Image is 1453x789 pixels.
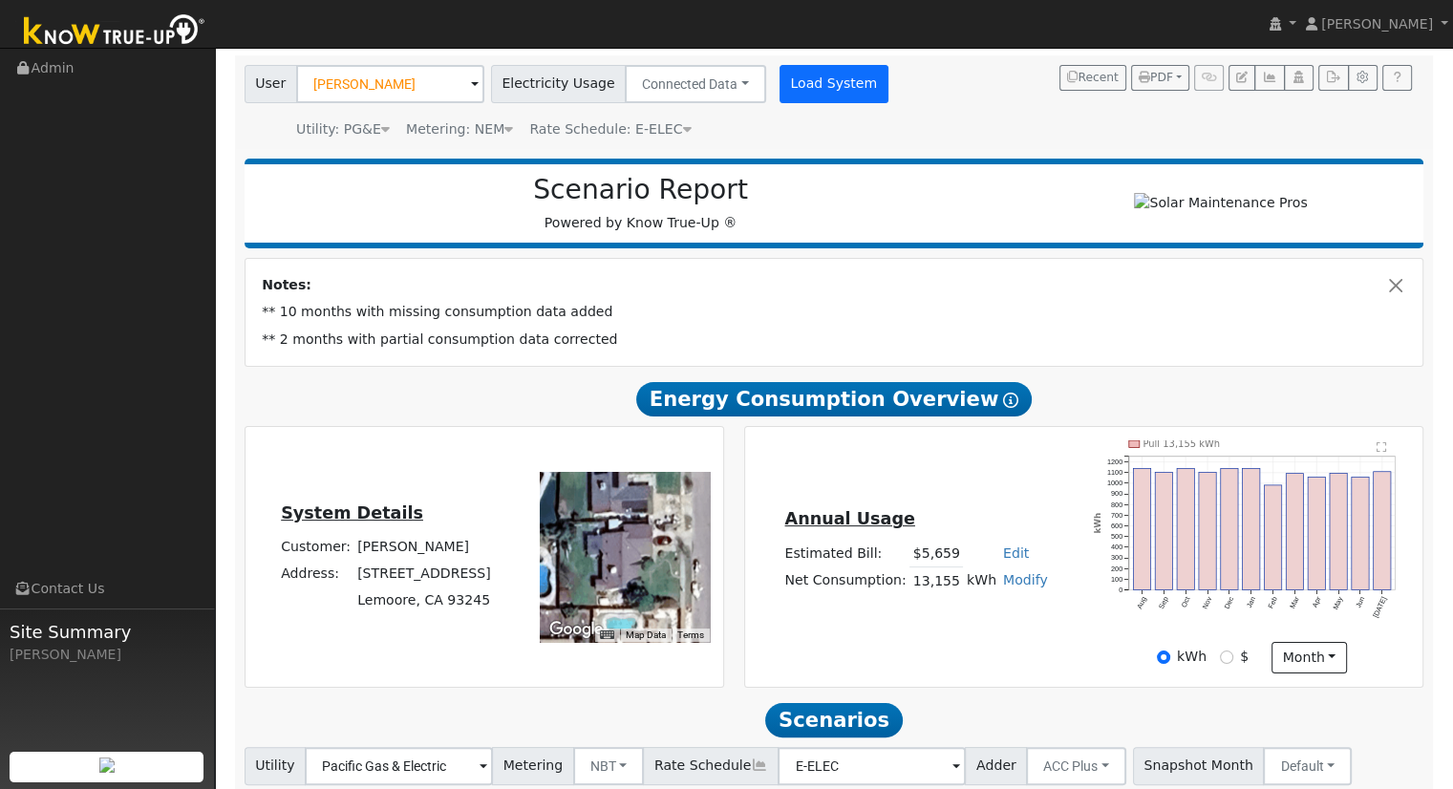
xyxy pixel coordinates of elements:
[1177,647,1207,667] label: kWh
[1382,65,1412,92] a: Help Link
[1111,543,1122,551] text: 400
[1180,595,1192,608] text: Oct
[491,65,626,103] span: Electricity Usage
[259,299,1410,326] td: ** 10 months with missing consumption data added
[545,617,608,642] img: Google
[1240,647,1249,667] label: $
[354,534,495,561] td: [PERSON_NAME]
[1201,595,1214,610] text: Nov
[1284,65,1314,92] button: Login As
[1377,441,1387,453] text: 
[1111,511,1122,520] text: 700
[10,645,204,665] div: [PERSON_NAME]
[529,121,691,137] span: Alias: None
[259,326,1410,352] td: ** 2 months with partial consumption data corrected
[1221,468,1238,589] rect: onclick=""
[1134,193,1307,213] img: Solar Maintenance Pros
[1330,473,1347,589] rect: onclick=""
[1265,485,1282,590] rect: onclick=""
[1026,747,1126,785] button: ACC Plus
[643,747,779,785] span: Rate Schedule
[963,567,999,595] td: kWh
[281,503,423,522] u: System Details
[1374,472,1391,590] rect: onclick=""
[1229,65,1255,92] button: Edit User
[1348,65,1378,92] button: Settings
[1111,553,1122,562] text: 300
[406,119,513,139] div: Metering: NEM
[1243,468,1260,589] rect: onclick=""
[1263,747,1352,785] button: Default
[278,534,354,561] td: Customer:
[1271,642,1347,674] button: month
[1308,477,1325,589] rect: onclick=""
[781,567,909,595] td: Net Consumption:
[1111,500,1122,508] text: 800
[354,561,495,587] td: [STREET_ADDRESS]
[1107,468,1122,477] text: 1100
[10,619,204,645] span: Site Summary
[626,629,666,642] button: Map Data
[1321,16,1433,32] span: [PERSON_NAME]
[1133,468,1150,589] rect: onclick=""
[254,174,1028,233] div: Powered by Know True-Up ®
[636,382,1032,416] span: Energy Consumption Overview
[245,65,297,103] span: User
[1003,545,1029,561] a: Edit
[1143,438,1221,449] text: Pull 13,155 kWh
[1059,65,1126,92] button: Recent
[1223,595,1236,610] text: Dec
[545,617,608,642] a: Open this area in Google Maps (opens a new window)
[278,561,354,587] td: Address:
[99,757,115,773] img: retrieve
[296,65,484,103] input: Select a User
[573,747,645,785] button: NBT
[1111,532,1122,541] text: 500
[262,277,311,292] strong: Notes:
[14,11,215,53] img: Know True-Up
[296,119,390,139] div: Utility: PG&E
[1157,650,1170,664] input: kWh
[1094,513,1103,534] text: kWh
[1133,747,1265,785] span: Snapshot Month
[1220,650,1233,664] input: $
[245,747,307,785] span: Utility
[1139,71,1173,84] span: PDF
[1003,572,1048,587] a: Modify
[1267,595,1279,609] text: Feb
[1111,522,1122,530] text: 600
[781,540,909,567] td: Estimated Bill:
[625,65,766,103] button: Connected Data
[780,65,888,103] button: Load System
[264,174,1017,206] h2: Scenario Report
[1386,275,1406,295] button: Close
[354,587,495,614] td: Lemoore, CA 93245
[1119,586,1122,594] text: 0
[305,747,493,785] input: Select a Utility
[1111,575,1122,584] text: 100
[1157,595,1170,610] text: Sep
[1131,65,1189,92] button: PDF
[1155,472,1172,589] rect: onclick=""
[492,747,574,785] span: Metering
[1135,595,1148,610] text: Aug
[784,509,914,528] u: Annual Usage
[1107,479,1122,487] text: 1000
[909,567,963,595] td: 13,155
[1352,477,1369,589] rect: onclick=""
[1177,468,1194,589] rect: onclick=""
[1111,564,1122,572] text: 200
[1318,65,1348,92] button: Export Interval Data
[1288,595,1301,610] text: Mar
[1332,595,1345,611] text: May
[600,629,613,642] button: Keyboard shortcuts
[1111,489,1122,498] text: 900
[1245,595,1257,609] text: Jan
[677,629,704,640] a: Terms
[909,540,963,567] td: $5,659
[1286,473,1303,589] rect: onclick=""
[1371,595,1388,619] text: [DATE]
[1003,393,1018,408] i: Show Help
[765,703,902,737] span: Scenarios
[965,747,1027,785] span: Adder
